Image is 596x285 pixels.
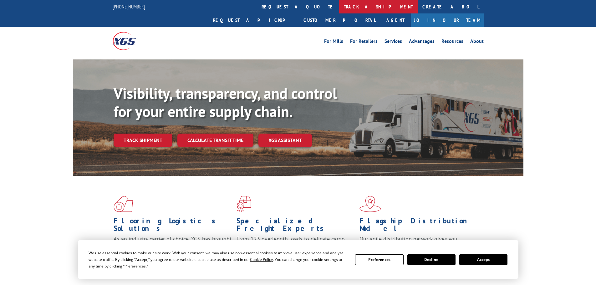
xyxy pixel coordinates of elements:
img: xgs-icon-focused-on-flooring-red [237,196,251,212]
img: xgs-icon-total-supply-chain-intelligence-red [114,196,133,212]
h1: Flooring Logistics Solutions [114,217,232,235]
a: Services [385,39,402,46]
a: For Mills [324,39,343,46]
a: XGS ASSISTANT [258,134,312,147]
a: Track shipment [114,134,172,147]
div: Cookie Consent Prompt [78,240,518,279]
a: Resources [441,39,463,46]
b: Visibility, transparency, and control for your entire supply chain. [114,84,337,121]
a: For Retailers [350,39,378,46]
a: Customer Portal [299,13,380,27]
a: About [470,39,484,46]
a: Calculate transit time [177,134,253,147]
span: As an industry carrier of choice, XGS has brought innovation and dedication to flooring logistics... [114,235,232,257]
span: Cookie Policy [250,257,273,262]
h1: Flagship Distribution Model [359,217,478,235]
button: Preferences [355,254,403,265]
a: Join Our Team [411,13,484,27]
button: Decline [407,254,456,265]
a: Advantages [409,39,435,46]
h1: Specialized Freight Experts [237,217,355,235]
p: From 123 overlength loads to delicate cargo, our experienced staff knows the best way to move you... [237,235,355,263]
span: Preferences [125,263,146,269]
a: [PHONE_NUMBER] [113,3,145,10]
div: We use essential cookies to make our site work. With your consent, we may also use non-essential ... [89,250,348,269]
span: Our agile distribution network gives you nationwide inventory management on demand. [359,235,475,250]
a: Request a pickup [208,13,299,27]
a: Agent [380,13,411,27]
img: xgs-icon-flagship-distribution-model-red [359,196,381,212]
button: Accept [459,254,507,265]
